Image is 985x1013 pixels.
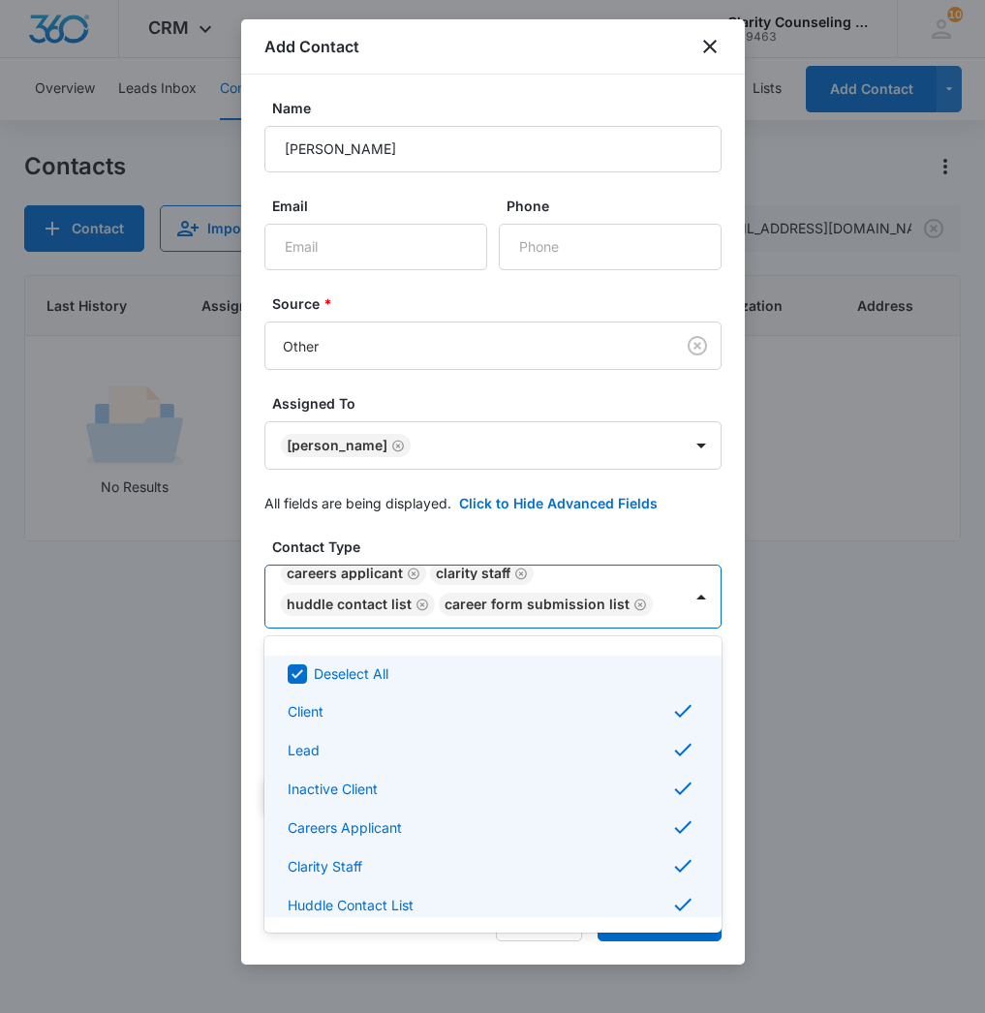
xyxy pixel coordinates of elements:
p: Huddle Contact List [288,895,414,915]
p: Inactive Client [288,779,378,799]
p: Client [288,701,323,721]
p: Lead [288,740,320,760]
p: Deselect All [314,663,388,684]
p: Careers Applicant [288,817,402,838]
p: Clarity Staff [288,856,362,876]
